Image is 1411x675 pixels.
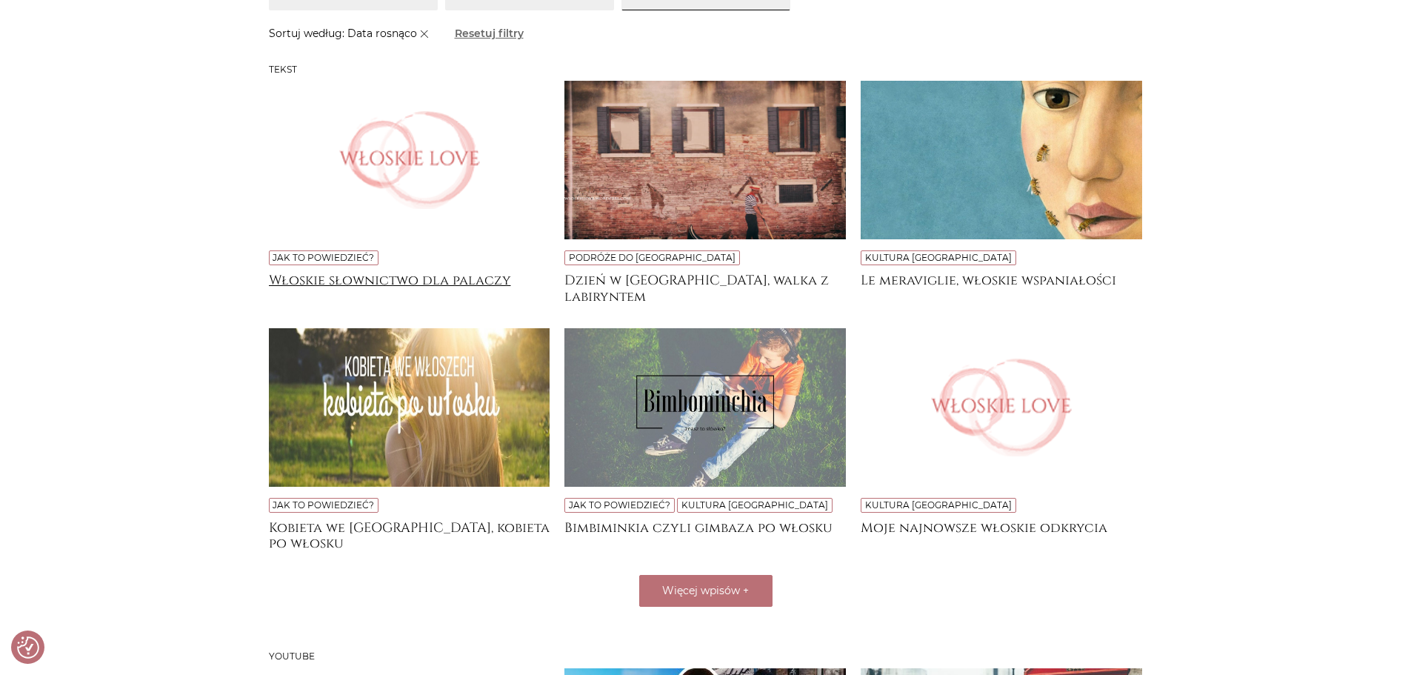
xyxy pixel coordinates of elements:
[681,499,828,511] a: Kultura [GEOGRAPHIC_DATA]
[269,26,432,41] span: Sortuj według: Data rosnąco
[273,499,374,511] a: Jak to powiedzieć?
[454,25,524,42] a: Resetuj filtry
[861,520,1142,550] a: Moje najnowsze włoskie odkrycia
[662,584,740,597] span: Więcej wpisów
[569,252,735,263] a: Podróże do [GEOGRAPHIC_DATA]
[273,252,374,263] a: Jak to powiedzieć?
[269,520,550,550] a: Kobieta we [GEOGRAPHIC_DATA], kobieta po włosku
[269,651,1143,662] h3: Youtube
[17,636,39,659] img: Revisit consent button
[564,273,846,302] a: Dzień w [GEOGRAPHIC_DATA], walka z labiryntem
[269,273,550,302] a: Włoskie słownictwo dla palaczy
[639,575,773,607] button: Więcej wpisów +
[269,64,1143,75] h3: Tekst
[865,252,1012,263] a: Kultura [GEOGRAPHIC_DATA]
[743,584,749,597] span: +
[861,273,1142,302] a: Le meraviglie, włoskie wspaniałości
[865,499,1012,511] a: Kultura [GEOGRAPHIC_DATA]
[569,499,670,511] a: Jak to powiedzieć?
[17,636,39,659] button: Preferencje co do zgód
[564,520,846,550] a: Bimbiminkia czyli gimbaza po włosku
